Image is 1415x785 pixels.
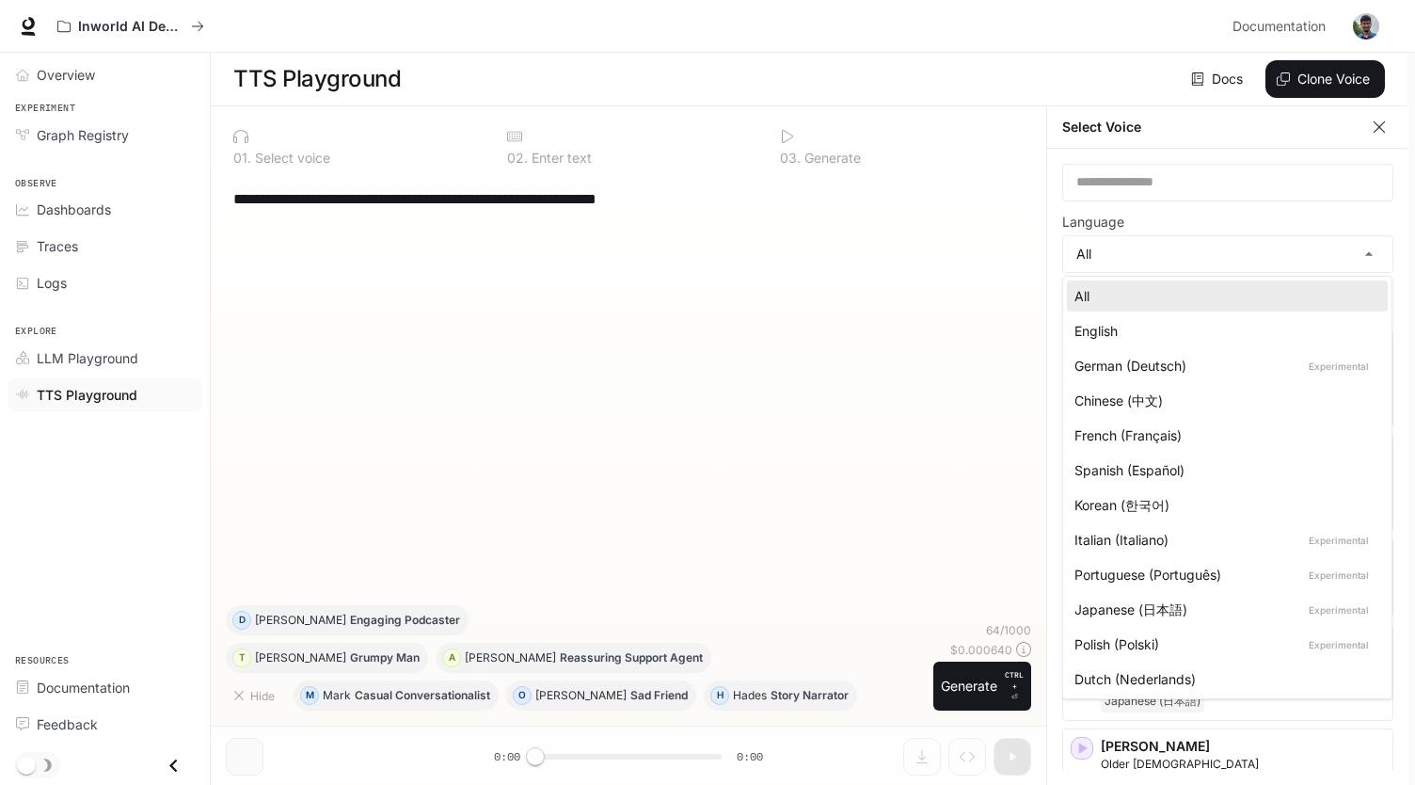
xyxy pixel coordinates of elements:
[1074,356,1373,376] div: German (Deutsch)
[1305,636,1373,653] p: Experimental
[1074,634,1373,654] div: Polish (Polski)
[1074,600,1373,619] div: Japanese (日本語)
[1074,565,1373,585] div: Portuguese (Português)
[1074,495,1373,515] div: Korean (한국어)
[1074,321,1373,341] div: English
[1074,286,1373,306] div: All
[1305,567,1373,584] p: Experimental
[1074,669,1373,689] div: Dutch (Nederlands)
[1305,532,1373,549] p: Experimental
[1305,358,1373,375] p: Experimental
[1074,391,1373,410] div: Chinese (中文)
[1074,530,1373,550] div: Italian (Italiano)
[1305,601,1373,618] p: Experimental
[1074,425,1373,445] div: French (Français)
[1074,460,1373,480] div: Spanish (Español)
